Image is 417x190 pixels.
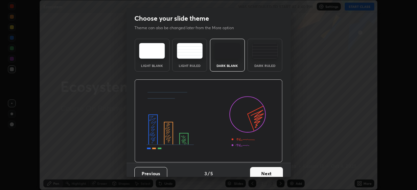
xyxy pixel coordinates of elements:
[214,64,241,67] div: Dark Blank
[214,43,240,59] img: darkTheme.f0cc69e5.svg
[252,43,278,59] img: darkRuledTheme.de295e13.svg
[134,25,241,31] p: Theme can also be changed later from the More option
[250,167,283,180] button: Next
[134,79,283,163] img: darkThemeBanner.d06ce4a2.svg
[208,170,210,177] h4: /
[134,167,167,180] button: Previous
[134,14,209,23] h2: Choose your slide theme
[204,170,207,177] h4: 3
[177,43,203,59] img: lightRuledTheme.5fabf969.svg
[139,64,165,67] div: Light Blank
[210,170,213,177] h4: 5
[176,64,203,67] div: Light Ruled
[139,43,165,59] img: lightTheme.e5ed3b09.svg
[252,64,278,67] div: Dark Ruled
